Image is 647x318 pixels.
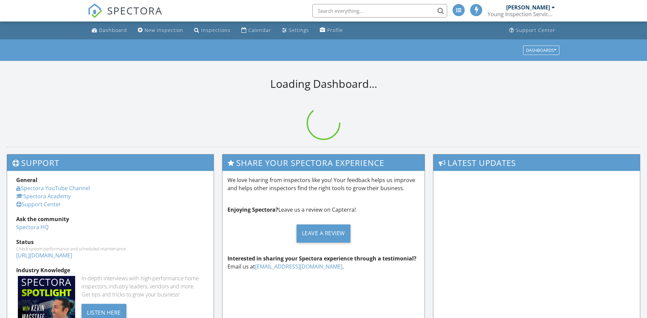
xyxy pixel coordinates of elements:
[227,176,420,192] p: We love hearing from inspectors like you! Your feedback helps us improve and helps other inspecto...
[16,192,71,200] a: Spectora Academy
[82,309,126,316] a: Listen Here
[317,24,346,37] a: Profile
[89,24,130,37] a: Dashboard
[227,206,420,214] p: Leave us a review on Capterra!
[312,4,447,17] input: Search everything...
[227,254,420,271] p: Email us at .
[248,27,271,33] div: Calendar
[433,154,640,171] h3: Latest Updates
[16,266,205,274] div: Industry Knowledge
[239,24,274,37] a: Calendar
[523,45,559,55] button: Dashboards
[145,27,183,33] div: New Inspection
[297,224,350,243] div: Leave a Review
[488,11,555,17] div: Young Inspection Services Ltd
[201,27,230,33] div: Inspections
[255,263,342,270] a: [EMAIL_ADDRESS][DOMAIN_NAME]
[227,219,420,248] a: Leave a Review
[88,3,102,18] img: The Best Home Inspection Software - Spectora
[526,48,556,52] div: Dashboards
[107,3,162,17] span: SPECTORA
[135,24,186,37] a: New Inspection
[506,4,550,11] div: [PERSON_NAME]
[99,27,127,33] div: Dashboard
[227,206,278,213] strong: Enjoying Spectora?
[88,9,162,23] a: SPECTORA
[279,24,312,37] a: Settings
[16,201,61,208] a: Support Center
[227,255,417,262] strong: Interested in sharing your Spectora experience through a testimonial?
[16,238,205,246] div: Status
[16,176,37,184] strong: General
[516,27,555,33] div: Support Center
[16,215,205,223] div: Ask the community
[16,252,72,259] a: [URL][DOMAIN_NAME]
[16,246,205,251] div: Check system performance and scheduled maintenance.
[16,184,90,192] a: Spectora YouTube Channel
[506,24,558,37] a: Support Center
[327,27,343,33] div: Profile
[7,154,214,171] h3: Support
[16,223,49,231] a: Spectora HQ
[222,154,425,171] h3: Share Your Spectora Experience
[289,27,309,33] div: Settings
[82,274,204,298] div: In-depth interviews with high-performance home inspectors, industry leaders, vendors and more. Ge...
[191,24,233,37] a: Inspections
